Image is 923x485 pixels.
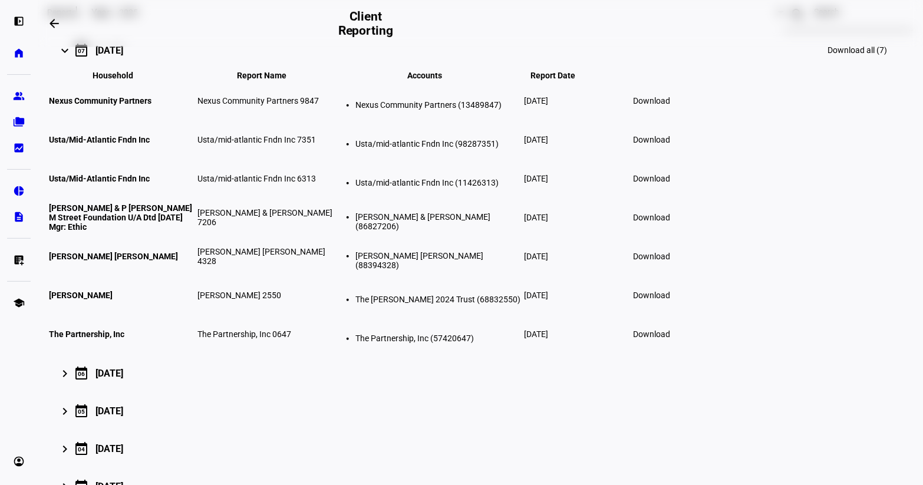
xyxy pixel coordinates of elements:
mat-icon: keyboard_arrow_right [58,44,72,58]
span: The Partnership, Inc [49,329,124,339]
mat-icon: calendar_today [74,441,88,456]
span: Download [633,135,670,144]
span: Download all (7) [828,45,888,55]
a: Download [626,167,677,190]
a: folder_copy [7,110,31,134]
span: [PERSON_NAME] [PERSON_NAME] 4328 [197,247,325,266]
mat-expansion-panel-header: 07[DATE]Download all (7) [47,31,914,69]
td: [DATE] [523,82,600,120]
mat-icon: arrow_backwards [47,17,61,31]
span: Accounts [408,71,460,80]
span: Download [633,252,670,261]
span: [PERSON_NAME] [PERSON_NAME] [49,252,178,261]
eth-mat-symbol: account_circle [13,456,25,467]
eth-mat-symbol: group [13,90,25,102]
a: Download all (7) [821,36,895,64]
eth-mat-symbol: description [13,211,25,223]
eth-mat-symbol: folder_copy [13,116,25,128]
span: [PERSON_NAME] & P [PERSON_NAME] M Street Foundation U/A Dtd [DATE] Mgr: Ethic [49,203,192,232]
span: [PERSON_NAME] [49,291,113,300]
a: group [7,84,31,108]
td: [DATE] [523,199,600,236]
td: [DATE] [523,121,600,159]
span: Usta/Mid-Atlantic Fndn Inc [49,135,150,144]
eth-mat-symbol: home [13,47,25,59]
li: The [PERSON_NAME] 2024 Trust (68832550) [355,295,522,304]
mat-expansion-panel-header: 04[DATE] [47,430,914,467]
a: Download [626,206,677,229]
span: Download [633,96,670,105]
a: pie_chart [7,179,31,203]
a: bid_landscape [7,136,31,160]
mat-expansion-panel-header: 05[DATE] [47,392,914,430]
a: Download [626,322,677,346]
div: 06 [78,371,85,377]
li: Usta/mid-atlantic Fndn Inc (11426313) [355,178,522,187]
li: The Partnership, Inc (57420647) [355,334,522,343]
span: Nexus Community Partners 9847 [197,96,319,105]
td: [DATE] [523,160,600,197]
div: [DATE] [95,45,123,56]
mat-icon: calendar_today [74,366,88,380]
span: [PERSON_NAME] & [PERSON_NAME] 7206 [197,208,332,227]
div: 04 [78,446,85,453]
eth-mat-symbol: list_alt_add [13,254,25,266]
td: [DATE] [523,276,600,314]
span: Download [633,291,670,300]
a: Download [626,128,677,151]
span: Usta/Mid-Atlantic Fndn Inc [49,174,150,183]
span: The Partnership, Inc 0647 [197,329,291,339]
td: [DATE] [523,315,600,353]
eth-mat-symbol: pie_chart [13,185,25,197]
li: Nexus Community Partners (13489847) [355,100,522,110]
span: Household [93,71,151,80]
span: [PERSON_NAME] 2550 [197,291,281,300]
span: Usta/mid-atlantic Fndn Inc 6313 [197,174,316,183]
mat-icon: keyboard_arrow_right [58,404,72,418]
eth-mat-symbol: school [13,297,25,309]
li: [PERSON_NAME] & [PERSON_NAME] (86827206) [355,212,522,231]
div: 07 [78,48,85,54]
mat-icon: keyboard_arrow_right [58,442,72,456]
a: Download [626,283,677,307]
div: 07[DATE]Download all (7) [47,69,914,354]
eth-mat-symbol: left_panel_open [13,15,25,27]
li: [PERSON_NAME] [PERSON_NAME] (88394328) [355,251,522,270]
h2: Client Reporting [331,9,400,38]
div: [DATE] [95,443,123,454]
eth-mat-symbol: bid_landscape [13,142,25,154]
mat-icon: calendar_today [74,43,88,57]
div: 05 [78,408,85,415]
a: Download [626,89,677,113]
mat-icon: keyboard_arrow_right [58,367,72,381]
span: Download [633,213,670,222]
a: home [7,41,31,65]
a: Download [626,245,677,268]
span: Download [633,174,670,183]
span: Usta/mid-atlantic Fndn Inc 7351 [197,135,316,144]
li: Usta/mid-atlantic Fndn Inc (98287351) [355,139,522,149]
mat-expansion-panel-header: 06[DATE] [47,354,914,392]
div: [DATE] [95,405,123,417]
a: description [7,205,31,229]
span: Report Date [530,71,593,80]
div: [DATE] [95,368,123,379]
mat-icon: calendar_today [74,404,88,418]
span: Download [633,329,670,339]
span: Nexus Community Partners [49,96,151,105]
span: Report Name [237,71,304,80]
td: [DATE] [523,237,600,275]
